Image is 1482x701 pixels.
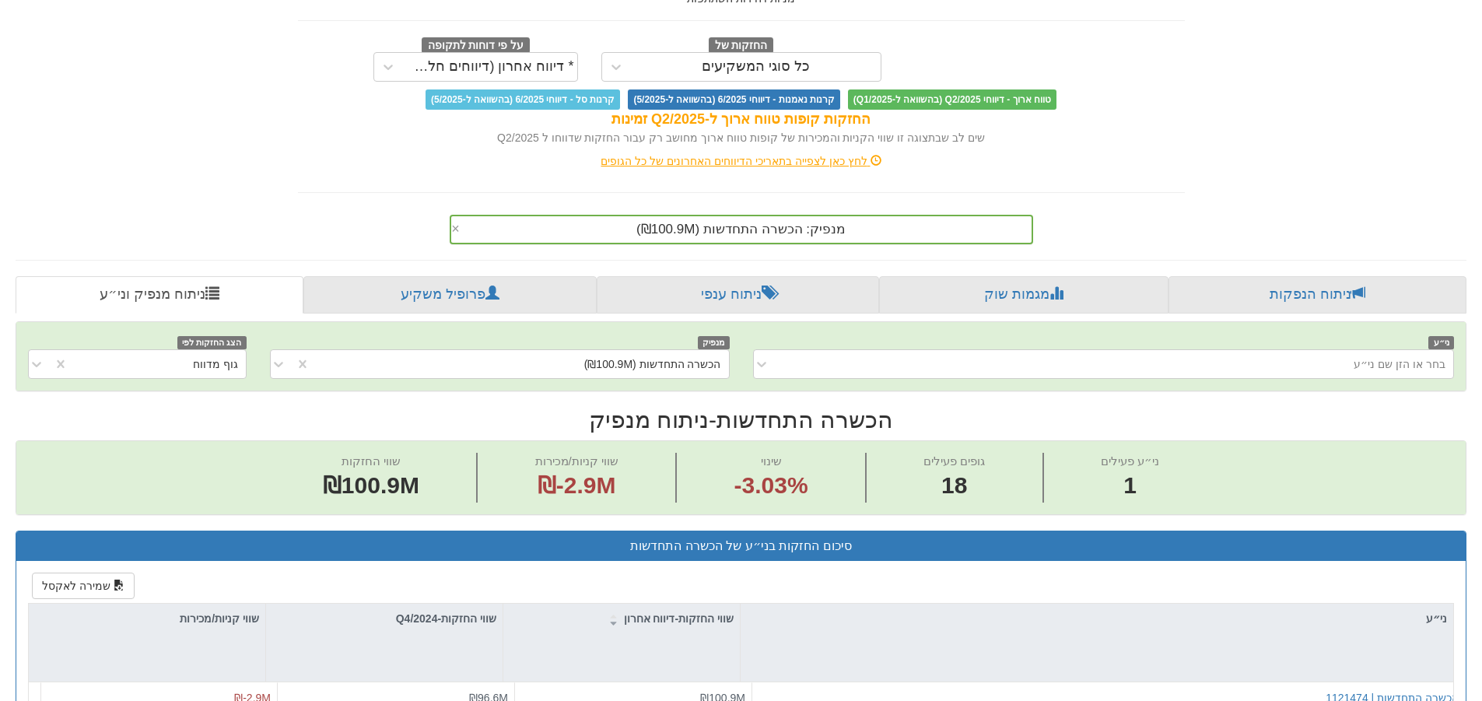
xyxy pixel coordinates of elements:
[584,356,721,372] div: הכשרה התחדשות (₪100.9M)
[734,469,808,503] span: -3.03%
[451,216,464,243] span: Clear value
[177,336,246,349] span: הצג החזקות לפי
[923,469,985,503] span: 18
[193,356,238,372] div: גוף מדווח
[761,454,782,468] span: שינוי
[1354,356,1445,372] div: בחר או הזן שם ני״ע
[323,472,419,498] span: ₪100.9M
[879,276,1168,314] a: מגמות שוק
[266,604,503,633] div: שווי החזקות-Q4/2024
[298,130,1185,145] div: שים לב שבתצוגה זו שווי הקניות והמכירות של קופות טווח ארוך מחושב רק עבור החזקות שדווחו ל Q2/2025
[28,539,1454,553] h3: סיכום החזקות בני״ע של הכשרה התחדשות
[538,472,616,498] span: ₪-2.9M
[303,276,596,314] a: פרופיל משקיע
[848,89,1056,110] span: טווח ארוך - דיווחי Q2/2025 (בהשוואה ל-Q1/2025)
[1428,336,1454,349] span: ני״ע
[628,89,839,110] span: קרנות נאמנות - דיווחי 6/2025 (בהשוואה ל-5/2025)
[16,276,303,314] a: ניתוח מנפיק וני״ע
[406,59,574,75] div: * דיווח אחרון (דיווחים חלקיים)
[342,454,401,468] span: שווי החזקות
[1101,469,1159,503] span: 1
[741,604,1453,633] div: ני״ע
[298,110,1185,130] div: החזקות קופות טווח ארוך ל-Q2/2025 זמינות
[535,454,618,468] span: שווי קניות/מכירות
[597,276,879,314] a: ניתוח ענפי
[702,59,810,75] div: כל סוגי המשקיעים
[422,37,530,54] span: על פי דוחות לתקופה
[286,153,1196,169] div: לחץ כאן לצפייה בתאריכי הדיווחים האחרונים של כל הגופים
[29,604,265,633] div: שווי קניות/מכירות
[451,222,460,236] span: ×
[503,604,740,633] div: שווי החזקות-דיווח אחרון
[709,37,774,54] span: החזקות של
[1101,454,1159,468] span: ני״ע פעילים
[426,89,620,110] span: קרנות סל - דיווחי 6/2025 (בהשוואה ל-5/2025)
[32,573,135,599] button: שמירה לאקסל
[698,336,730,349] span: מנפיק
[1168,276,1466,314] a: ניתוח הנפקות
[923,454,985,468] span: גופים פעילים
[636,222,846,237] span: מנפיק: ‏הכשרה התחדשות ‎(₪100.9M)‎
[16,407,1466,433] h2: הכשרה התחדשות - ניתוח מנפיק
